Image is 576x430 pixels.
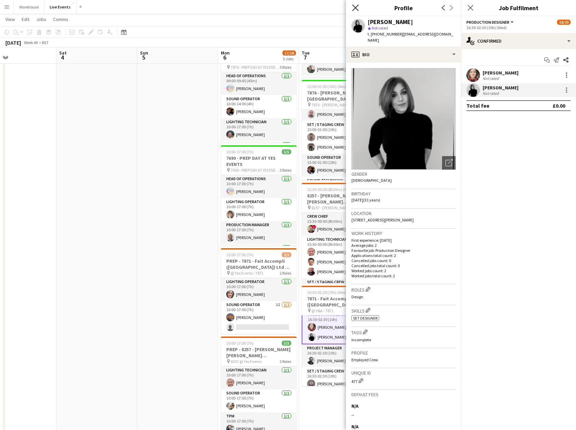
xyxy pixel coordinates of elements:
app-card-role: Set / Staging Crew2/215:00-01:00 (10h)[PERSON_NAME][PERSON_NAME] [302,121,377,154]
span: [DEMOGRAPHIC_DATA] [351,178,392,183]
app-card-role: Head of Operations1/110:00-17:00 (7h)[PERSON_NAME] [221,175,297,198]
div: Not rated [483,91,500,96]
app-card-role: Sound Technician2/2 [302,177,377,210]
span: 10:00-17:00 (7h) [226,252,254,257]
div: Open photos pop-in [442,156,456,170]
span: Design [351,294,363,299]
p: Average jobs: 2 [351,243,456,248]
app-card-role: Lighting Technician1/110:00-17:00 (7h)[PERSON_NAME] [221,366,297,389]
app-job-card: 15:30-00:00 (8h30m) (Wed)7/78257 - [PERSON_NAME] [PERSON_NAME] International @ [GEOGRAPHIC_DATA] ... [302,183,377,283]
h3: Birthday [351,191,456,197]
img: Crew avatar or photo [351,68,456,170]
button: Warehouse [14,0,44,14]
app-job-card: 10:00-17:00 (7h)2/3PREP - 7871 - Fait Accompli ([GEOGRAPHIC_DATA]) Ltd @ YES Events @ Yes Events ... [221,248,297,334]
div: 5 Jobs [283,56,296,61]
p: Worked jobs count: 2 [351,268,456,273]
p: Favourite job: Production Designer [351,248,456,253]
p: Applications total count: 2 [351,253,456,258]
h3: Profile [351,350,456,356]
app-card-role: Sound Operator1/115:00-01:00 (10h)[PERSON_NAME] [302,154,377,177]
h3: 7871 - Fait Accompli ([GEOGRAPHIC_DATA]) Ltd @ V&A [302,296,377,308]
span: Not rated [372,25,388,30]
div: -- [351,412,456,418]
span: 5 [139,53,148,61]
app-card-role: Crew Chief1/116:30-01:30 (9h)[PERSON_NAME] [302,53,377,76]
span: Jobs [36,16,46,22]
span: @ V&A - 7871 [312,308,333,313]
p: Employed Crew [351,357,456,362]
app-card-role: Sound Operator1/1 [221,244,297,267]
app-job-card: 16:30-02:30 (10h) (Wed)18/207871 - Fait Accompli ([GEOGRAPHIC_DATA]) Ltd @ V&A @ V&A - 78719 Role... [302,286,377,386]
app-card-role: TPM1/1 [221,141,297,164]
span: 2/3 [282,252,291,257]
span: 5 Roles [280,65,291,70]
span: 2 Roles [280,271,291,276]
h3: Location [351,210,456,216]
div: Not rated [483,76,500,81]
app-card-role: Head of Operations1/109:00-09:45 (45m)[PERSON_NAME] [221,72,297,95]
div: Bio [346,46,461,63]
span: View [5,16,15,22]
span: | [EMAIL_ADDRESS][DOMAIN_NAME] [368,31,453,43]
h3: Job Fulfilment [461,3,576,12]
span: Comms [53,16,68,22]
span: 7690 - PREP DAY AT YES EVENTS [231,168,280,173]
span: 5 Roles [280,168,291,173]
span: 5/5 [282,149,291,154]
p: Cancelled jobs total count: 0 [351,263,456,268]
span: Mon [221,50,230,56]
app-card-role: Sound Operator2I1/210:00-17:00 (7h)[PERSON_NAME] [221,301,297,334]
p: Worked jobs total count: 2 [351,273,456,278]
h3: PREP - 7871 - Fait Accompli ([GEOGRAPHIC_DATA]) Ltd @ YES Events [221,258,297,270]
button: Live Events [44,0,76,14]
h3: Unique ID [351,370,456,376]
a: Jobs [33,15,49,24]
span: Edit [22,16,29,22]
span: t. [PHONE_NUMBER] [368,31,403,37]
button: Production Designer [466,20,515,25]
p: Cancelled jobs count: 0 [351,258,456,263]
h3: N/A [351,424,359,430]
h3: 7876 - [PERSON_NAME] @ [GEOGRAPHIC_DATA] [302,90,377,102]
span: Set Designer [353,316,377,321]
span: 18/20 [557,20,571,25]
span: 15:30-00:00 (8h30m) (Wed) [307,187,353,192]
app-card-role: Set / Staging Crew4/416:30-02:30 (10h)[PERSON_NAME] [302,367,377,420]
div: [PERSON_NAME] [483,70,519,76]
app-job-card: 09:00-17:00 (8h)5/57876 - PREP DAY AT YES EVENTS 7876 - PREP DAY AT YES EVENTS5 RolesHead of Oper... [221,42,297,143]
span: 7876 - [PERSON_NAME] [312,102,351,107]
h3: Work history [351,230,456,236]
h3: PREP - 8257 - [PERSON_NAME] [PERSON_NAME] International @ Yes Events [221,346,297,359]
a: Comms [50,15,71,24]
h3: Gender [351,171,456,177]
app-card-role: Lighting Technician3/315:30-00:00 (8h30m)[PERSON_NAME][PERSON_NAME][PERSON_NAME] [302,236,377,278]
span: 8257 - [PERSON_NAME] [PERSON_NAME] International @ [GEOGRAPHIC_DATA] [312,205,361,210]
span: Tue [302,50,309,56]
h3: 7690 - PREP DAY AT YES EVENTS [221,155,297,167]
span: 17/18 [282,50,296,56]
span: Week 40 [22,40,39,45]
h3: Skills [351,307,456,314]
span: 16:30-02:30 (10h) (Wed) [307,290,347,295]
span: 3 Roles [280,359,291,364]
span: 7876 - PREP DAY AT YES EVENTS [231,65,280,70]
span: 15:00-01:00 (10h) (Wed) [307,84,347,89]
h3: Profile [346,3,461,12]
app-job-card: 15:00-01:00 (10h) (Wed)13/137876 - [PERSON_NAME] @ [GEOGRAPHIC_DATA] 7876 - [PERSON_NAME]9 Roles[... [302,80,377,180]
div: Confirmed [461,33,576,49]
div: BST [42,40,49,45]
div: [PERSON_NAME] [368,19,413,25]
p: Incomplete [351,337,456,342]
span: ! [312,225,316,229]
app-card-role: Sound Operator1/110:00-14:00 (4h)[PERSON_NAME] [221,95,297,118]
div: [PERSON_NAME] [483,85,519,91]
span: Production Designer [466,20,509,25]
div: Total fee [466,102,489,109]
app-card-role: Lighting Technician1/110:00-17:00 (7h)[PERSON_NAME] [221,118,297,141]
app-job-card: 10:00-17:00 (7h)5/57690 - PREP DAY AT YES EVENTS 7690 - PREP DAY AT YES EVENTS5 RolesHead of Oper... [221,145,297,245]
